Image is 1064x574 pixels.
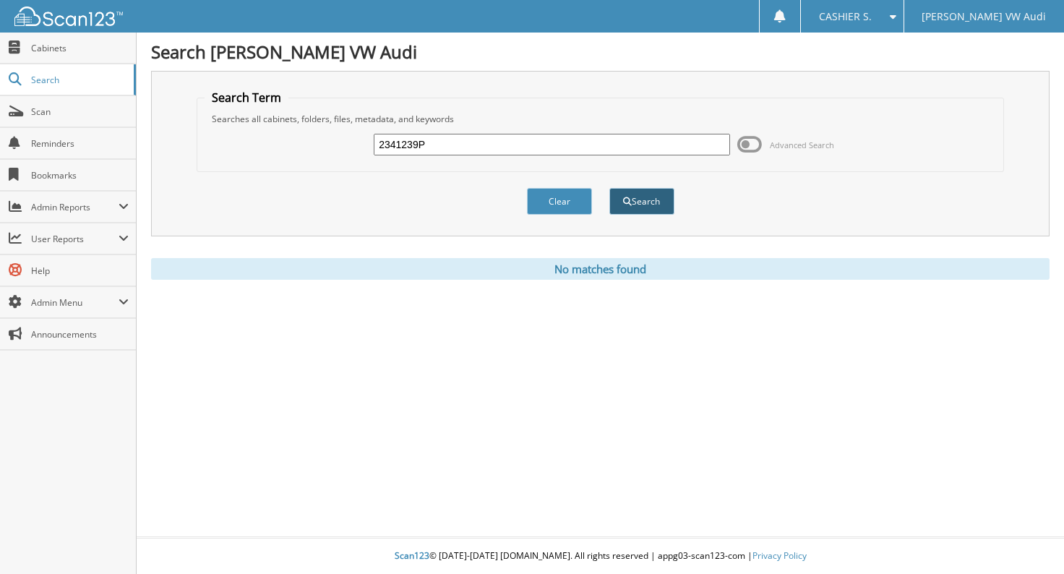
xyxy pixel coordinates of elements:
span: Scan123 [395,549,429,562]
button: Search [609,188,674,215]
span: Advanced Search [770,140,834,150]
span: Cabinets [31,42,129,54]
a: Privacy Policy [752,549,807,562]
span: Bookmarks [31,169,129,181]
button: Clear [527,188,592,215]
span: Reminders [31,137,129,150]
span: Admin Menu [31,296,119,309]
iframe: Chat Widget [992,505,1064,574]
span: Announcements [31,328,129,340]
span: User Reports [31,233,119,245]
span: Scan [31,106,129,118]
span: Admin Reports [31,201,119,213]
h1: Search [PERSON_NAME] VW Audi [151,40,1050,64]
div: No matches found [151,258,1050,280]
div: © [DATE]-[DATE] [DOMAIN_NAME]. All rights reserved | appg03-scan123-com | [137,539,1064,574]
div: Searches all cabinets, folders, files, metadata, and keywords [205,113,996,125]
span: Help [31,265,129,277]
img: scan123-logo-white.svg [14,7,123,26]
legend: Search Term [205,90,288,106]
span: CASHIER S. [819,12,872,21]
span: [PERSON_NAME] VW Audi [922,12,1046,21]
span: Search [31,74,126,86]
